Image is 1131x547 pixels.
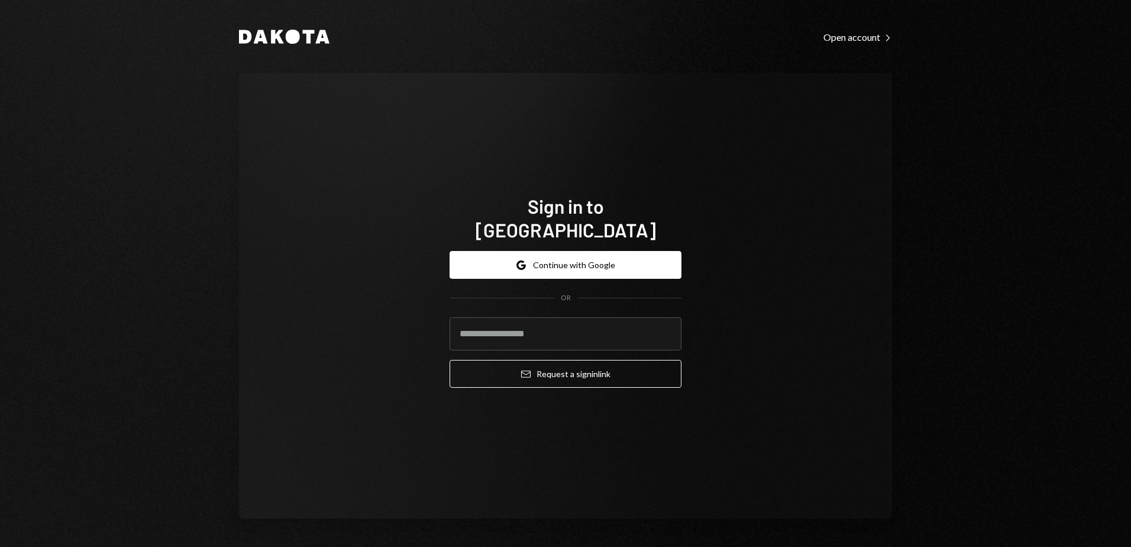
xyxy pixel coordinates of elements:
[450,360,681,388] button: Request a signinlink
[823,30,892,43] a: Open account
[561,293,571,303] div: OR
[450,194,681,242] h1: Sign in to [GEOGRAPHIC_DATA]
[823,31,892,43] div: Open account
[450,251,681,279] button: Continue with Google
